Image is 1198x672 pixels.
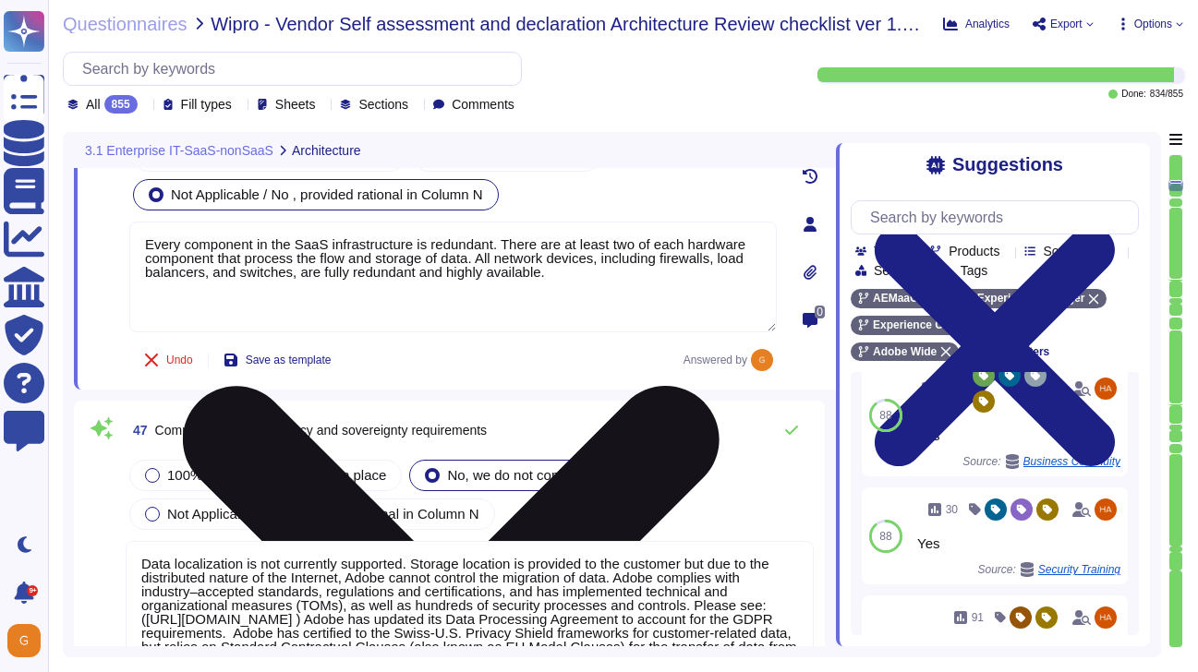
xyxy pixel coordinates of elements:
[965,18,1010,30] span: Analytics
[1150,90,1183,99] span: 834 / 855
[1050,18,1083,30] span: Export
[1134,18,1172,30] span: Options
[27,585,38,596] div: 9+
[1095,498,1117,521] img: user
[275,98,316,111] span: Sheets
[1121,90,1146,99] span: Done:
[171,186,483,202] span: Not Applicable / No , provided rational in Column N
[73,53,521,85] input: Search by keywords
[126,424,148,437] span: 47
[815,306,825,318] span: 0
[879,410,891,421] span: 88
[211,15,928,33] span: Wipro - Vendor Self assessment and declaration Architecture Review checklist ver 1.7.9 for Enterp...
[1095,606,1117,629] img: user
[943,17,1010,31] button: Analytics
[358,98,408,111] span: Sections
[85,144,273,157] span: 3.1 Enterprise IT-SaaS-nonSaaS
[1038,564,1120,575] span: Security Training
[917,536,1120,550] div: Yes
[86,98,101,111] span: All
[4,620,54,661] button: user
[861,201,1138,234] input: Search by keywords
[452,98,514,111] span: Comments
[7,624,41,657] img: user
[63,15,188,33] span: Questionnaires
[1095,378,1117,400] img: user
[972,612,984,623] span: 91
[879,531,891,542] span: 88
[129,222,777,332] textarea: Every component in the SaaS infrastructure is redundant. There are at least two of each hardware ...
[292,144,361,157] span: Architecture
[751,349,773,371] img: user
[977,562,1120,577] span: Source:
[104,95,138,114] div: 855
[181,98,232,111] span: Fill types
